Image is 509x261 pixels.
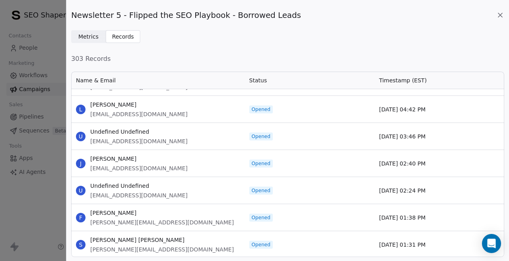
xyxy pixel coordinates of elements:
[249,76,267,84] span: Status
[90,110,188,118] span: [EMAIL_ADDRESS][DOMAIN_NAME]
[252,242,270,248] span: Opened
[76,105,85,114] span: L
[71,89,504,258] div: grid
[379,132,425,140] span: [DATE] 03:46 PM
[90,209,234,217] span: [PERSON_NAME]
[252,160,270,167] span: Opened
[78,33,99,41] span: Metrics
[252,133,270,140] span: Opened
[90,137,188,145] span: [EMAIL_ADDRESS][DOMAIN_NAME]
[379,187,425,195] span: [DATE] 02:24 PM
[90,236,234,244] span: [PERSON_NAME] [PERSON_NAME]
[76,240,85,249] span: S
[71,10,301,21] span: Newsletter 5 - Flipped the SEO Playbook - Borrowed Leads
[90,245,234,253] span: [PERSON_NAME][EMAIL_ADDRESS][DOMAIN_NAME]
[252,106,270,113] span: Opened
[379,214,425,222] span: [DATE] 01:38 PM
[90,218,234,226] span: [PERSON_NAME][EMAIL_ADDRESS][DOMAIN_NAME]
[76,132,85,141] span: U
[379,105,425,113] span: [DATE] 04:42 PM
[90,101,188,109] span: [PERSON_NAME]
[379,160,425,168] span: [DATE] 02:40 PM
[76,76,116,84] span: Name & Email
[71,54,504,64] span: 303 Records
[90,182,188,190] span: Undefined Undefined
[482,234,501,253] div: Open Intercom Messenger
[252,187,270,194] span: Opened
[379,76,427,84] span: Timestamp (EST)
[90,155,188,163] span: [PERSON_NAME]
[90,128,188,136] span: Undefined Undefined
[76,159,85,168] span: J
[76,213,85,222] span: F
[252,214,270,221] span: Opened
[90,191,188,199] span: [EMAIL_ADDRESS][DOMAIN_NAME]
[90,164,188,172] span: [EMAIL_ADDRESS][DOMAIN_NAME]
[76,186,85,195] span: U
[379,241,425,249] span: [DATE] 01:31 PM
